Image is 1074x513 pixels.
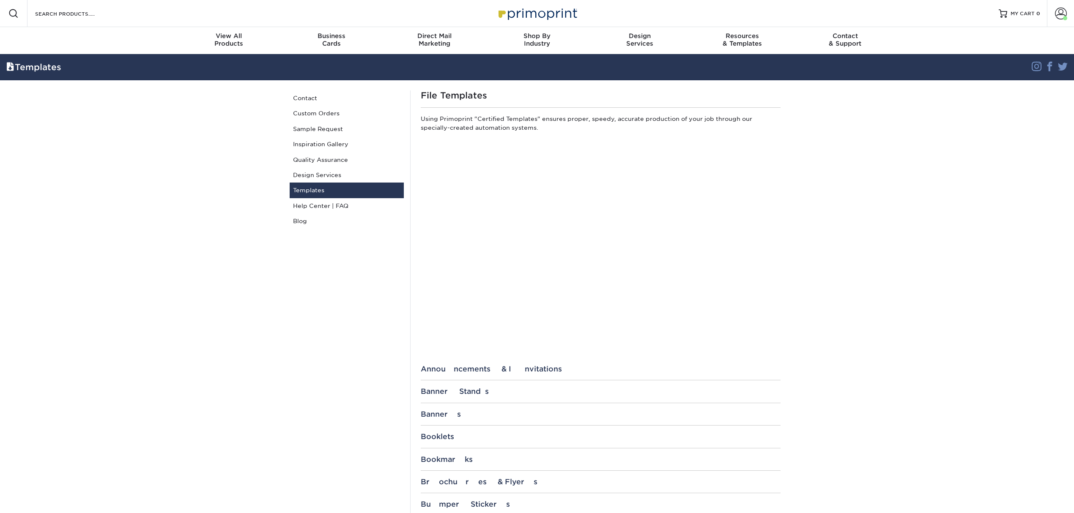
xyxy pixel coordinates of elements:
a: DesignServices [588,27,691,54]
span: Resources [691,32,794,40]
span: 0 [1036,11,1040,16]
a: Inspiration Gallery [290,136,404,152]
div: Services [588,32,691,47]
input: SEARCH PRODUCTS..... [34,8,117,19]
a: Design Services [290,167,404,183]
span: View All [178,32,280,40]
div: Products [178,32,280,47]
div: Banners [421,410,781,418]
div: & Templates [691,32,794,47]
div: Industry [486,32,589,47]
div: Banner Stands [421,387,781,396]
span: Design [588,32,691,40]
img: Primoprint [495,4,579,22]
div: Brochures & Flyers [421,478,781,486]
a: Resources& Templates [691,27,794,54]
a: Direct MailMarketing [383,27,486,54]
div: Bookmarks [421,455,781,464]
a: Help Center | FAQ [290,198,404,213]
a: Templates [290,183,404,198]
div: Cards [280,32,383,47]
a: Shop ByIndustry [486,27,589,54]
a: Quality Assurance [290,152,404,167]
span: Business [280,32,383,40]
span: Direct Mail [383,32,486,40]
span: MY CART [1011,10,1035,17]
a: Contact [290,90,404,106]
p: Using Primoprint "Certified Templates" ensures proper, speedy, accurate production of your job th... [421,115,781,135]
a: Custom Orders [290,106,404,121]
span: Contact [794,32,896,40]
h1: File Templates [421,90,781,101]
div: Booklets [421,432,781,441]
div: Marketing [383,32,486,47]
span: Shop By [486,32,589,40]
div: Bumper Stickers [421,500,781,508]
a: BusinessCards [280,27,383,54]
a: Contact& Support [794,27,896,54]
a: Sample Request [290,121,404,136]
div: Announcements & Invitations [421,365,781,373]
a: View AllProducts [178,27,280,54]
div: & Support [794,32,896,47]
a: Blog [290,213,404,229]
